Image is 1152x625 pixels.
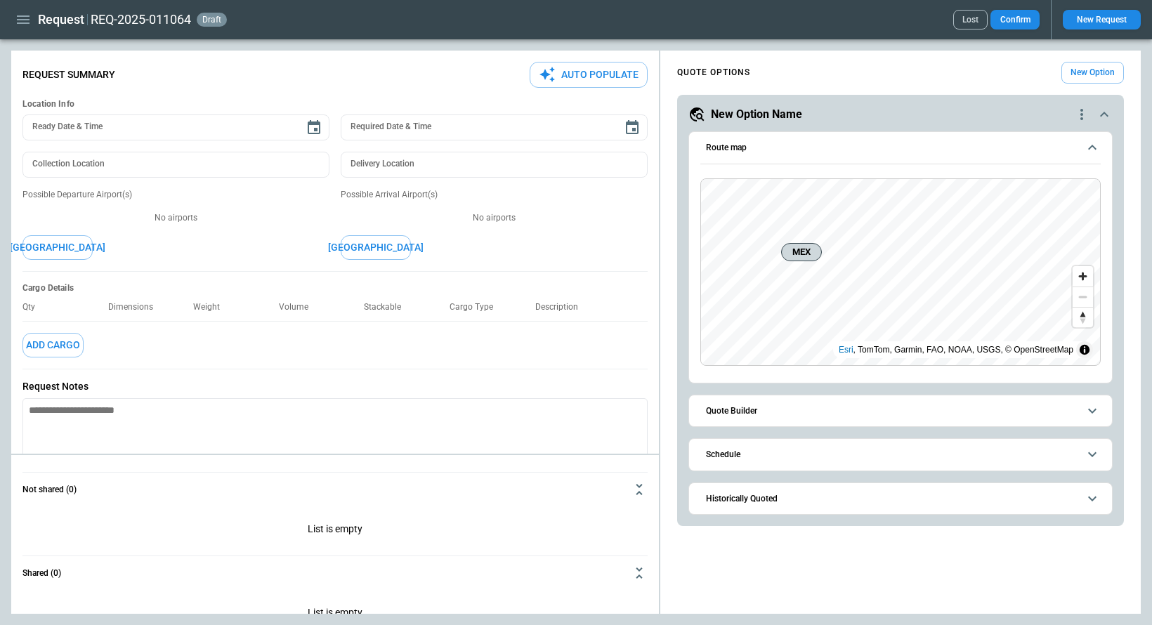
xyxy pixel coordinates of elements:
[1063,10,1141,29] button: New Request
[1073,266,1093,287] button: Zoom in
[706,407,757,416] h6: Quote Builder
[22,333,84,357] button: Add Cargo
[711,107,802,122] h5: New Option Name
[341,189,648,201] p: Possible Arrival Airport(s)
[341,235,411,260] button: [GEOGRAPHIC_DATA]
[1073,287,1093,307] button: Zoom out
[1076,341,1093,358] summary: Toggle attribution
[22,506,648,555] div: Not shared (0)
[1061,62,1124,84] button: New Option
[199,15,224,25] span: draft
[193,302,231,312] p: Weight
[22,485,77,494] h6: Not shared (0)
[22,556,648,590] button: Shared (0)
[341,212,648,224] p: No airports
[300,114,328,142] button: Choose date
[990,10,1040,29] button: Confirm
[953,10,988,29] button: Lost
[700,132,1101,164] button: Route map
[22,235,93,260] button: [GEOGRAPHIC_DATA]
[706,450,740,459] h6: Schedule
[22,473,648,506] button: Not shared (0)
[530,62,648,88] button: Auto Populate
[701,179,1100,365] canvas: Map
[839,343,1073,357] div: , TomTom, Garmin, FAO, NOAA, USGS, © OpenStreetMap
[706,494,778,504] h6: Historically Quoted
[787,245,816,259] span: MEX
[22,212,329,224] p: No airports
[22,99,648,110] h6: Location Info
[22,69,115,81] p: Request Summary
[706,143,747,152] h6: Route map
[22,381,648,393] p: Request Notes
[688,106,1113,123] button: New Option Namequote-option-actions
[660,56,1141,532] div: scrollable content
[700,395,1101,427] button: Quote Builder
[1073,106,1090,123] div: quote-option-actions
[38,11,84,28] h1: Request
[450,302,504,312] p: Cargo Type
[1073,307,1093,327] button: Reset bearing to north
[279,302,320,312] p: Volume
[91,11,191,28] h2: REQ-2025-011064
[22,283,648,294] h6: Cargo Details
[618,114,646,142] button: Choose date
[677,70,750,76] h4: QUOTE OPTIONS
[22,302,46,312] p: Qty
[535,302,589,312] p: Description
[700,483,1101,515] button: Historically Quoted
[22,569,61,578] h6: Shared (0)
[108,302,164,312] p: Dimensions
[700,178,1101,366] div: Route map
[364,302,412,312] p: Stackable
[22,506,648,555] p: List is empty
[839,345,853,355] a: Esri
[700,439,1101,471] button: Schedule
[22,189,329,201] p: Possible Departure Airport(s)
